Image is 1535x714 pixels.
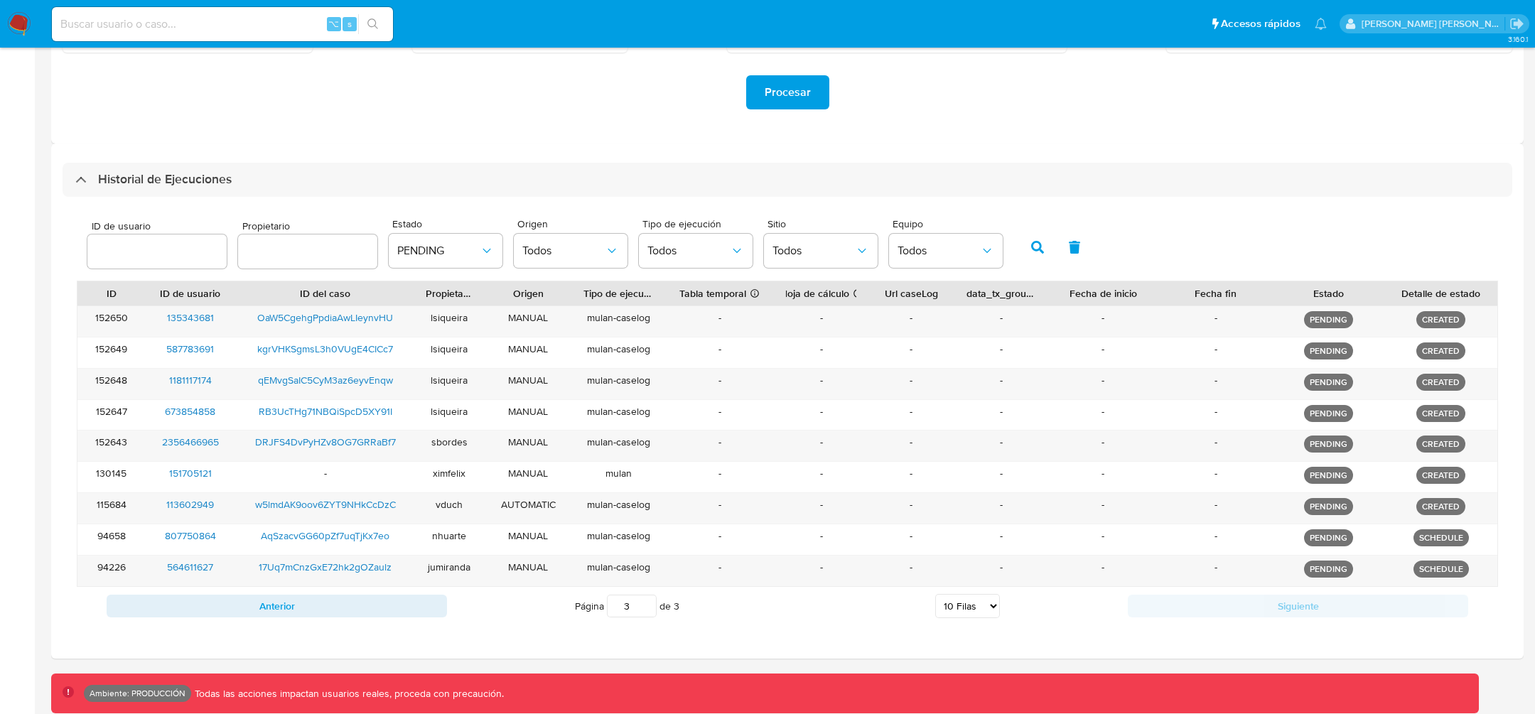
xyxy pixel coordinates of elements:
p: stella.andriano@mercadolibre.com [1362,17,1505,31]
a: Salir [1509,16,1524,31]
a: Notificaciones [1315,18,1327,30]
span: ⌥ [328,17,339,31]
span: Accesos rápidos [1221,16,1300,31]
input: Buscar usuario o caso... [52,15,393,33]
p: Todas las acciones impactan usuarios reales, proceda con precaución. [191,687,504,701]
span: 3.160.1 [1508,33,1528,45]
p: Ambiente: PRODUCCIÓN [90,691,185,696]
button: search-icon [358,14,387,34]
span: s [348,17,352,31]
